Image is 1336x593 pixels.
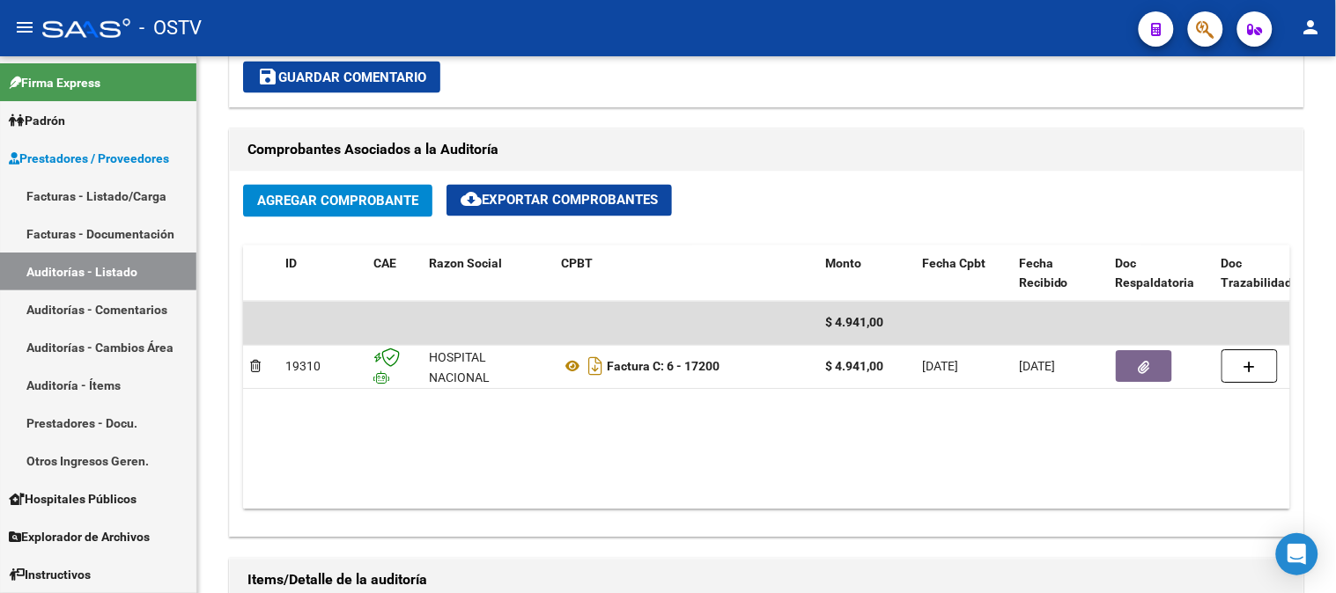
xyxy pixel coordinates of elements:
datatable-header-cell: CAE [366,245,422,304]
span: Explorador de Archivos [9,527,150,546]
i: Descargar documento [584,353,607,381]
span: Guardar Comentario [257,70,426,85]
datatable-header-cell: Doc Trazabilidad [1214,245,1320,304]
mat-icon: person [1301,17,1322,38]
span: $ 4.941,00 [825,316,883,330]
span: Firma Express [9,73,100,92]
datatable-header-cell: Monto [818,245,915,304]
span: 19310 [285,360,321,374]
span: Agregar Comprobante [257,194,418,209]
span: Monto [825,257,861,271]
span: Padrón [9,111,65,130]
span: Fecha Cpbt [922,257,985,271]
button: Exportar Comprobantes [447,185,672,216]
datatable-header-cell: Razon Social [422,245,554,304]
datatable-header-cell: Doc Respaldatoria [1109,245,1214,304]
button: Guardar Comentario [243,62,440,93]
span: [DATE] [1019,360,1055,374]
span: - OSTV [139,9,202,48]
span: Doc Respaldatoria [1116,257,1195,291]
span: Doc Trazabilidad [1222,257,1293,291]
h1: Comprobantes Asociados a la Auditoría [247,136,1286,165]
span: ID [285,257,297,271]
mat-icon: menu [14,17,35,38]
datatable-header-cell: Fecha Recibido [1012,245,1109,304]
span: CPBT [561,257,593,271]
datatable-header-cell: Fecha Cpbt [915,245,1012,304]
datatable-header-cell: CPBT [554,245,818,304]
datatable-header-cell: ID [278,245,366,304]
mat-icon: cloud_download [461,189,482,210]
div: HOSPITAL NACIONAL PROFESOR [PERSON_NAME] [429,348,547,428]
strong: $ 4.941,00 [825,360,883,374]
span: Exportar Comprobantes [461,193,658,209]
span: Prestadores / Proveedores [9,149,169,168]
div: Open Intercom Messenger [1276,533,1318,575]
span: Fecha Recibido [1019,257,1068,291]
span: [DATE] [922,360,958,374]
button: Agregar Comprobante [243,185,432,217]
span: CAE [373,257,396,271]
mat-icon: save [257,66,278,87]
span: Razon Social [429,257,502,271]
span: Hospitales Públicos [9,489,137,509]
strong: Factura C: 6 - 17200 [607,360,720,374]
span: Instructivos [9,565,91,584]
